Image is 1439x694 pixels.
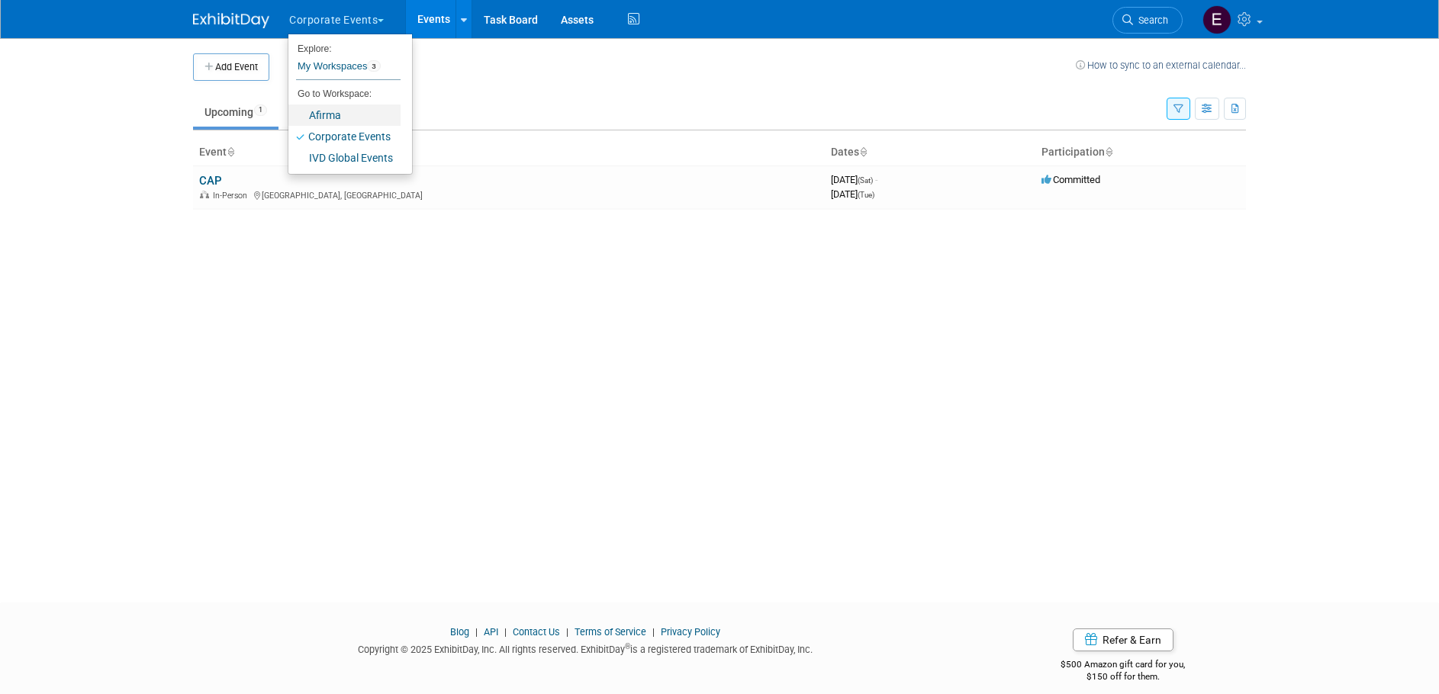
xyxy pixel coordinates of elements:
th: Participation [1035,140,1246,165]
a: Terms of Service [575,626,646,638]
span: 1 [254,104,267,116]
a: My Workspaces3 [296,53,401,79]
a: Contact Us [513,626,560,638]
span: [DATE] [831,188,874,200]
span: Committed [1041,174,1100,185]
a: IVD Global Events [288,147,401,169]
img: ExhibitDay [193,13,269,28]
a: How to sync to an external calendar... [1076,59,1246,71]
span: | [501,626,510,638]
span: 3 [367,60,380,72]
span: | [562,626,572,638]
span: | [472,626,481,638]
a: Search [1112,7,1183,34]
a: Corporate Events [288,126,401,147]
a: Privacy Policy [661,626,720,638]
button: Add Event [193,53,269,81]
img: Emma Mitchell [1202,5,1231,34]
th: Dates [825,140,1035,165]
span: [DATE] [831,174,877,185]
a: API [484,626,498,638]
sup: ® [625,642,630,651]
div: Copyright © 2025 ExhibitDay, Inc. All rights reserved. ExhibitDay is a registered trademark of Ex... [193,639,977,657]
span: Search [1133,14,1168,26]
th: Event [193,140,825,165]
a: Past1 [282,98,340,127]
a: Upcoming1 [193,98,278,127]
a: Blog [450,626,469,638]
span: | [649,626,658,638]
a: CAP [199,174,222,188]
div: $500 Amazon gift card for you, [1000,648,1247,683]
img: In-Person Event [200,191,209,198]
a: Sort by Participation Type [1105,146,1112,158]
div: $150 off for them. [1000,670,1247,683]
div: [GEOGRAPHIC_DATA], [GEOGRAPHIC_DATA] [199,188,819,201]
a: Sort by Event Name [227,146,234,158]
span: In-Person [213,191,252,201]
a: Afirma [288,104,401,126]
span: - [875,174,877,185]
span: (Sat) [858,176,873,185]
li: Explore: [288,40,401,53]
li: Go to Workspace: [288,84,401,104]
a: Refer & Earn [1073,628,1173,651]
a: Sort by Start Date [859,146,867,158]
span: (Tue) [858,191,874,199]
